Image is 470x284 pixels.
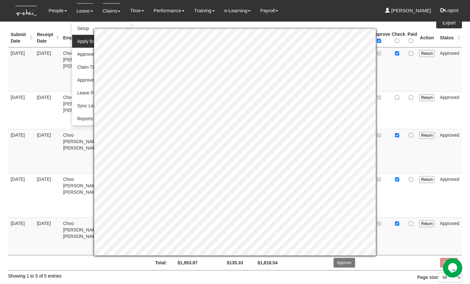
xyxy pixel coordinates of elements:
td: [DATE] [8,217,34,255]
a: Export [436,17,462,28]
th: Check [389,28,405,47]
th: Employee : activate to sort column ascending [61,28,103,47]
td: [DATE] [34,173,61,217]
select: Page size [438,273,462,282]
iframe: chat widget [443,258,464,278]
td: $135.33 [200,255,246,270]
a: Claims [103,3,121,18]
th: Submit Date : activate to sort column ascending [8,28,34,47]
a: Reports [72,112,131,125]
input: Return [419,132,435,139]
a: Claim Time Off-in-lieu [72,61,131,73]
td: $1,818.54 [246,255,280,270]
td: [DATE] [34,47,61,91]
td: $1,953.87 [170,255,200,270]
label: Page size [417,273,462,282]
th: Paid [405,28,417,47]
th: Receipt Date : activate to sort column ascending [34,28,61,47]
a: [PERSON_NAME] [385,3,431,18]
input: Return [419,220,435,227]
td: Choo [PERSON_NAME] [PERSON_NAME] [61,91,103,129]
td: Approved [437,47,462,91]
td: [DATE] [34,217,61,255]
a: Apply for Leave [72,35,131,48]
td: Approved [437,217,462,255]
a: Leave [77,3,93,18]
a: Leave Forecast [72,86,131,99]
td: [DATE] [8,129,34,173]
td: Approved [437,173,462,217]
td: [DATE] [8,173,34,217]
a: e-Learning [224,3,251,18]
td: [DATE] [34,91,61,129]
a: Approve Time Off-in-lieu [72,73,131,86]
button: Logout [436,3,463,18]
th: Approve [369,28,389,47]
td: Approved [437,129,462,173]
a: Sync Leave Calendar [72,99,131,112]
input: Approve [334,258,355,268]
td: Choo [PERSON_NAME] [PERSON_NAME] [61,47,103,91]
td: Approved [437,91,462,129]
a: Payroll [260,3,278,18]
a: Performance [154,3,184,18]
th: Status : activate to sort column ascending [437,28,462,47]
td: [DATE] [34,129,61,173]
td: Choo [PERSON_NAME] [PERSON_NAME] [61,173,103,217]
td: Choo [PERSON_NAME] [PERSON_NAME] [61,129,103,173]
td: [DATE] [8,47,34,91]
a: People [49,3,67,18]
a: Training [194,3,215,18]
input: Return [419,176,435,183]
input: Return [419,50,435,57]
td: [DATE] [8,91,34,129]
td: Total: [61,255,170,270]
input: Delete [440,258,458,268]
th: Action [417,28,437,47]
td: Choo [PERSON_NAME] [PERSON_NAME] [61,217,103,255]
a: Approve Leave [72,48,131,61]
input: Return [419,94,435,101]
a: Setup [72,22,131,35]
a: Time [130,3,144,18]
